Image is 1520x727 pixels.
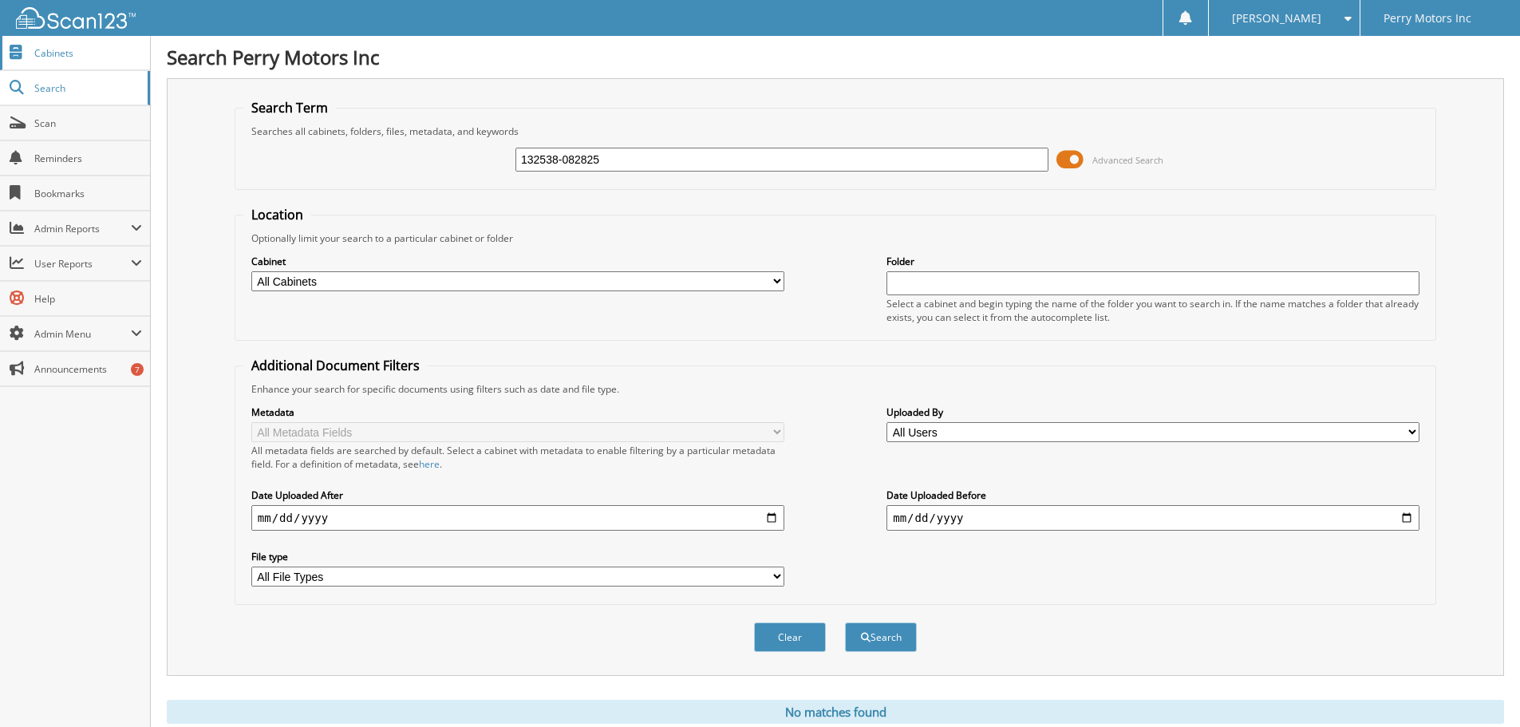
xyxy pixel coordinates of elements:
[886,297,1419,324] div: Select a cabinet and begin typing the name of the folder you want to search in. If the name match...
[167,700,1504,724] div: No matches found
[251,550,784,563] label: File type
[251,488,784,502] label: Date Uploaded After
[34,81,140,95] span: Search
[34,257,131,271] span: User Reports
[1440,650,1520,727] iframe: Chat Widget
[34,117,142,130] span: Scan
[251,505,784,531] input: start
[243,382,1427,396] div: Enhance your search for specific documents using filters such as date and file type.
[34,222,131,235] span: Admin Reports
[34,187,142,200] span: Bookmarks
[886,488,1419,502] label: Date Uploaded Before
[243,357,428,374] legend: Additional Document Filters
[16,7,136,29] img: scan123-logo-white.svg
[34,292,142,306] span: Help
[845,622,917,652] button: Search
[886,255,1419,268] label: Folder
[243,99,336,117] legend: Search Term
[131,363,144,376] div: 7
[243,124,1427,138] div: Searches all cabinets, folders, files, metadata, and keywords
[419,457,440,471] a: here
[167,44,1504,70] h1: Search Perry Motors Inc
[886,505,1419,531] input: end
[1092,154,1163,166] span: Advanced Search
[1232,14,1321,23] span: [PERSON_NAME]
[251,444,784,471] div: All metadata fields are searched by default. Select a cabinet with metadata to enable filtering b...
[34,327,131,341] span: Admin Menu
[34,46,142,60] span: Cabinets
[886,405,1419,419] label: Uploaded By
[754,622,826,652] button: Clear
[34,152,142,165] span: Reminders
[251,405,784,419] label: Metadata
[243,231,1427,245] div: Optionally limit your search to a particular cabinet or folder
[34,362,142,376] span: Announcements
[251,255,784,268] label: Cabinet
[243,206,311,223] legend: Location
[1384,14,1471,23] span: Perry Motors Inc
